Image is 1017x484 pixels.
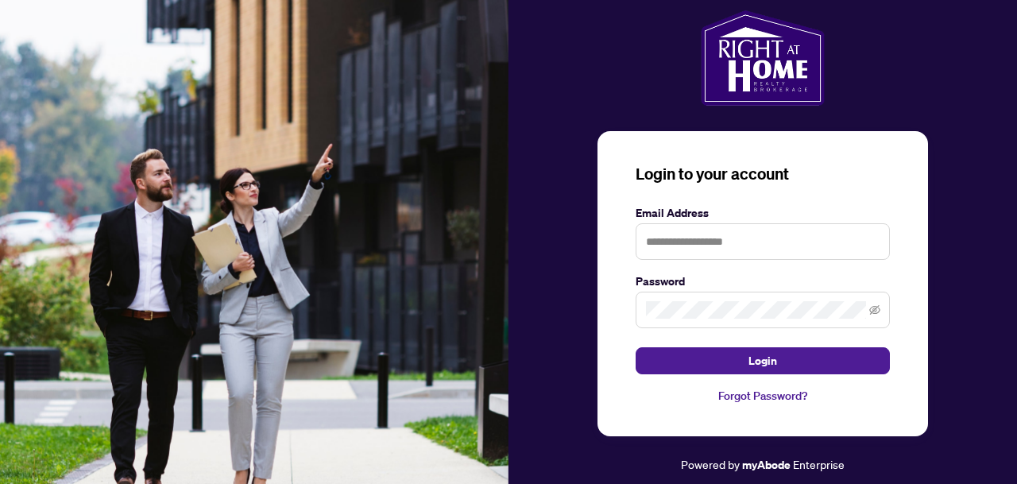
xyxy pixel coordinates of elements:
[636,163,890,185] h3: Login to your account
[636,387,890,405] a: Forgot Password?
[636,204,890,222] label: Email Address
[701,10,824,106] img: ma-logo
[742,456,791,474] a: myAbode
[748,348,777,374] span: Login
[793,457,845,471] span: Enterprise
[869,304,880,316] span: eye-invisible
[681,457,740,471] span: Powered by
[636,273,890,290] label: Password
[636,347,890,374] button: Login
